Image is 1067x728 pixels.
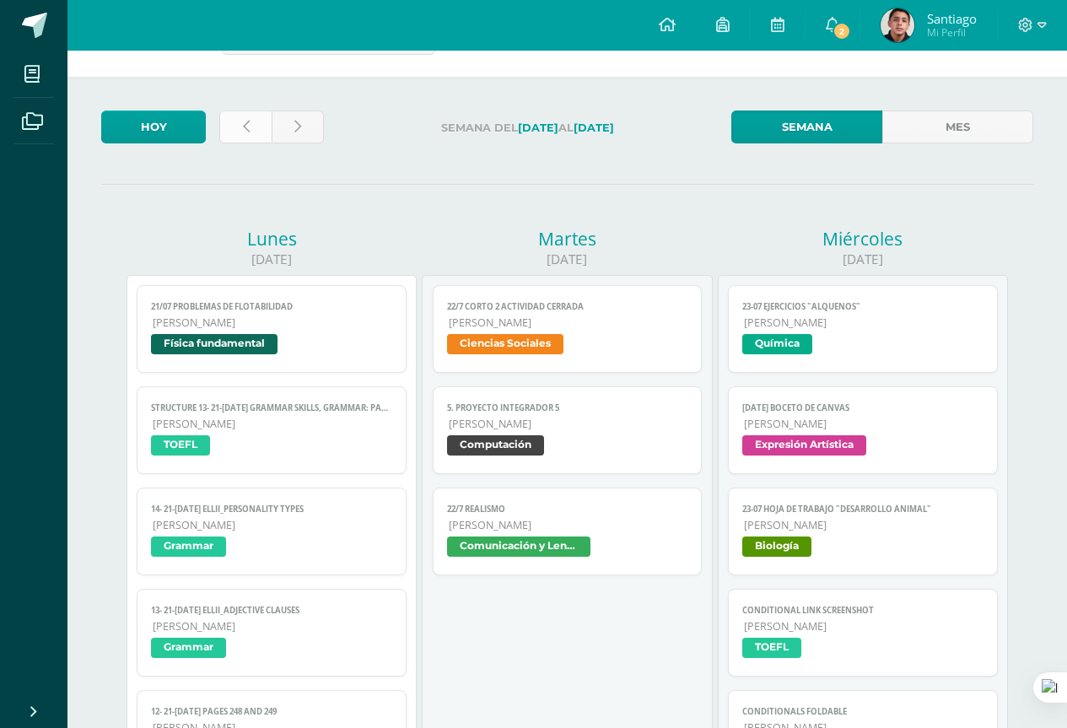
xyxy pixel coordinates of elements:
span: [PERSON_NAME] [744,619,983,634]
span: Comunicación y Lenguaje [447,537,590,557]
strong: [DATE] [574,121,614,134]
span: TOEFL [742,638,801,658]
a: 23-07 HOJA DE TRABAJO "DESARROLLO ANIMAL"[PERSON_NAME]Biología [728,488,998,575]
span: [PERSON_NAME] [153,518,392,532]
a: Hoy [101,111,206,143]
div: [DATE] [718,251,1008,268]
span: Biología [742,537,811,557]
span: [PERSON_NAME] [744,417,983,431]
span: 14- 21-[DATE] Ellii_Personality Types [151,504,392,515]
span: [PERSON_NAME] [744,518,983,532]
span: 21/07 Problemas de Flotabilidad [151,301,392,312]
span: [DATE] boceto de canvas [742,402,983,413]
span: [PERSON_NAME] [449,518,688,532]
span: 5. Proyecto Integrador 5 [447,402,688,413]
span: Computación [447,435,544,456]
span: Grammar [151,537,226,557]
a: 14- 21-[DATE] Ellii_Personality Types[PERSON_NAME]Grammar [137,488,407,575]
a: 23-07 Ejercicios "Alquenos"[PERSON_NAME]Química [728,285,998,373]
div: Martes [422,227,712,251]
img: b81a375a2ba29ccfbe84947ecc58dfa2.png [881,8,914,42]
span: Expresión Artística [742,435,866,456]
span: Structure 13- 21-[DATE] Grammar Skills, Grammar: Parallel Structure [151,402,392,413]
div: [DATE] [127,251,417,268]
span: [PERSON_NAME] [153,619,392,634]
span: TOEFL [151,435,210,456]
span: Ciencias Sociales [447,334,563,354]
a: 21/07 Problemas de Flotabilidad[PERSON_NAME]Física fundamental [137,285,407,373]
span: 13- 21-[DATE] Ellii_Adjective Clauses [151,605,392,616]
span: Física fundamental [151,334,278,354]
span: 2 [833,22,851,40]
span: [PERSON_NAME] [153,417,392,431]
span: [PERSON_NAME] [153,315,392,330]
span: [PERSON_NAME] [449,315,688,330]
span: [PERSON_NAME] [744,315,983,330]
span: Grammar [151,638,226,658]
label: Semana del al [337,111,718,145]
div: [DATE] [422,251,712,268]
a: [DATE] boceto de canvas[PERSON_NAME]Expresión Artística [728,386,998,474]
a: Structure 13- 21-[DATE] Grammar Skills, Grammar: Parallel Structure[PERSON_NAME]TOEFL [137,386,407,474]
a: 5. Proyecto Integrador 5[PERSON_NAME]Computación [433,386,703,474]
a: Semana [731,111,882,143]
span: Conditional link screenshot [742,605,983,616]
span: Mi Perfil [927,25,977,40]
div: Lunes [127,227,417,251]
div: Miércoles [718,227,1008,251]
span: Conditionals foldable [742,706,983,717]
a: 13- 21-[DATE] Ellii_Adjective Clauses[PERSON_NAME]Grammar [137,589,407,677]
span: 23-07 Ejercicios "Alquenos" [742,301,983,312]
a: Mes [882,111,1033,143]
span: 12- 21-[DATE] Pages 248 and 249 [151,706,392,717]
span: Química [742,334,812,354]
span: Santiago [927,10,977,27]
span: [PERSON_NAME] [449,417,688,431]
strong: [DATE] [518,121,558,134]
a: 22/7 Corto 2 ACTIVIDAD CERRADA[PERSON_NAME]Ciencias Sociales [433,285,703,373]
span: 22/7 Corto 2 ACTIVIDAD CERRADA [447,301,688,312]
a: Conditional link screenshot[PERSON_NAME]TOEFL [728,589,998,677]
span: 23-07 HOJA DE TRABAJO "DESARROLLO ANIMAL" [742,504,983,515]
a: 22/7 Realismo[PERSON_NAME]Comunicación y Lenguaje [433,488,703,575]
span: 22/7 Realismo [447,504,688,515]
